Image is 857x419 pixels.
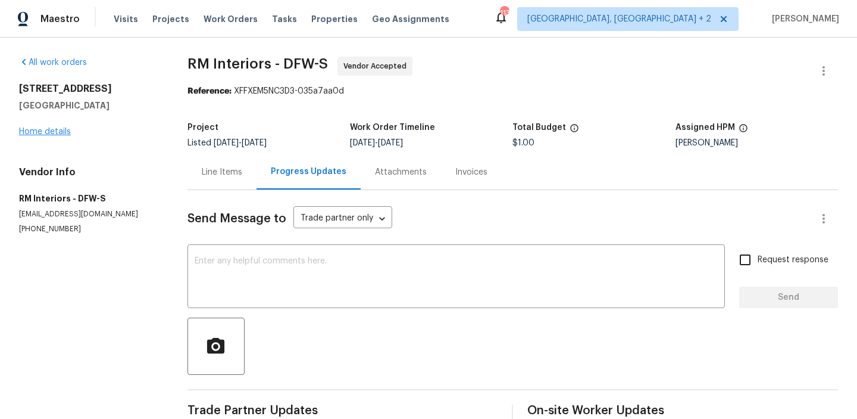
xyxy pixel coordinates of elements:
span: The total cost of line items that have been proposed by Opendoor. This sum includes line items th... [570,123,579,139]
span: RM Interiors - DFW-S [187,57,328,71]
div: 113 [500,7,508,19]
span: Geo Assignments [372,13,449,25]
span: [DATE] [214,139,239,147]
div: Invoices [455,166,487,178]
span: [DATE] [378,139,403,147]
h5: RM Interiors - DFW-S [19,193,159,204]
div: Trade partner only [293,209,392,229]
a: Home details [19,128,71,136]
span: Listed [187,139,267,147]
b: Reference: [187,87,232,95]
a: All work orders [19,58,87,67]
div: [PERSON_NAME] [675,139,838,147]
span: On-site Worker Updates [527,405,838,417]
span: Properties [311,13,358,25]
span: [DATE] [242,139,267,147]
span: Visits [114,13,138,25]
h5: Assigned HPM [675,123,735,132]
span: Projects [152,13,189,25]
p: [EMAIL_ADDRESS][DOMAIN_NAME] [19,209,159,219]
h5: Total Budget [512,123,566,132]
span: [GEOGRAPHIC_DATA], [GEOGRAPHIC_DATA] + 2 [527,13,711,25]
h5: Project [187,123,218,132]
h2: [STREET_ADDRESS] [19,83,159,95]
span: Send Message to [187,213,286,225]
span: - [350,139,403,147]
span: Vendor Accepted [343,60,411,72]
span: [DATE] [350,139,375,147]
div: Progress Updates [271,166,346,178]
div: Line Items [202,166,242,178]
span: Maestro [40,13,80,25]
div: XFFXEM5NC3D3-035a7aa0d [187,85,838,97]
div: Attachments [375,166,427,178]
span: Request response [758,254,828,266]
span: [PERSON_NAME] [767,13,839,25]
h4: Vendor Info [19,166,159,178]
p: [PHONE_NUMBER] [19,224,159,234]
span: Tasks [272,15,297,23]
span: Work Orders [204,13,258,25]
span: The hpm assigned to this work order. [739,123,748,139]
h5: Work Order Timeline [350,123,435,132]
span: Trade Partner Updates [187,405,498,417]
h5: [GEOGRAPHIC_DATA] [19,100,159,111]
span: - [214,139,267,147]
span: $1.00 [512,139,534,147]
